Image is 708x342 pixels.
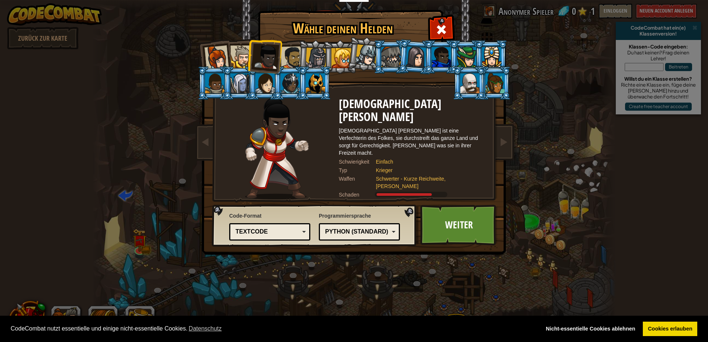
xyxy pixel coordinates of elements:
li: Frau Hushbaum [323,40,357,74]
li: Kommandantin Anya Weston [196,38,232,75]
li: Ritic der Kalte [298,66,331,100]
h2: [DEMOGRAPHIC_DATA] [PERSON_NAME] [339,98,487,123]
div: Schwierigkeit [339,158,376,165]
h1: Wähle deinen Helden [260,21,426,36]
li: Amara Arrowhead [297,39,333,75]
li: Lady Ida Justheart [246,37,283,74]
li: Senick Stahlklaue [374,40,407,74]
div: Typ [339,167,376,174]
li: Sir Tharin Donnerfaust [223,39,256,73]
span: Programmiersprache [319,212,400,219]
img: champion-pose.png [245,98,309,199]
img: language-selector-background.png [212,205,418,247]
li: Hattori Hanzō [347,36,383,73]
div: Schwerter - Kurze Reichweite, [PERSON_NAME] [376,175,480,190]
div: Python (Standard) [325,228,389,236]
span: CodeCombat nutzt essentielle und einige nicht-essentielle Cookies. [11,323,535,334]
div: Einfach [376,158,480,165]
a: deny cookies [541,322,640,336]
li: Okar Stampffuß [452,66,486,100]
li: Naria von Blatt [449,40,482,74]
li: Omarn Brewstone [398,39,433,75]
li: Illia Shieldsmith [248,66,281,100]
li: Usara Meistermagier [273,66,306,100]
li: Nalfar Cryptor [223,66,256,100]
a: Weiter [420,205,498,245]
div: Schaden [339,191,376,198]
div: Waffen [339,175,376,182]
div: Textcode [236,228,300,236]
a: learn more about cookies [187,323,223,334]
div: Krieger [376,167,480,174]
div: [DEMOGRAPHIC_DATA] [PERSON_NAME] ist eine Verfechterin des Folkes, sie durchstreift das ganze Lan... [339,127,487,157]
li: Alejandro der Schwertkämpfer [273,40,307,74]
span: Code-Format [229,212,310,219]
li: Gordon der Unerschrockene [424,40,457,74]
div: Teilt aus 120% des genannten Krieger Waffenschadens. [339,191,487,198]
li: Pender Spellbane [474,40,508,74]
li: Zana Holzherz [478,66,511,100]
li: Arryn Steinwand [197,66,231,100]
a: allow cookies [643,322,697,336]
